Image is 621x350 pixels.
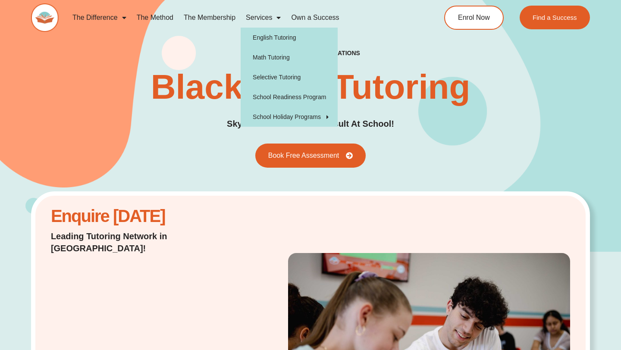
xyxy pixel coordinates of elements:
[67,8,132,28] a: The Difference
[241,28,338,127] ul: Services
[241,28,338,47] a: English Tutoring
[286,8,344,28] a: Own a Success
[473,253,621,350] iframe: Chat Widget
[458,14,490,21] span: Enrol Now
[444,6,504,30] a: Enrol Now
[241,87,338,107] a: School Readiness Program
[132,8,179,28] a: The Method
[241,8,286,28] a: Services
[241,107,338,127] a: School Holiday Programs
[533,14,577,21] span: Find a Success
[241,67,338,87] a: Selective Tutoring
[179,8,241,28] a: The Membership
[151,70,470,104] h1: Blacktown Tutoring
[51,211,236,222] h2: Enquire [DATE]
[227,117,394,131] h2: Skyrocket Your Child's Result At School!
[67,8,412,28] nav: Menu
[255,144,366,168] a: Book Free Assessment
[51,230,236,254] h2: Leading Tutoring Network in [GEOGRAPHIC_DATA]!
[520,6,590,29] a: Find a Success
[268,152,339,159] span: Book Free Assessment
[241,47,338,67] a: Math Tutoring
